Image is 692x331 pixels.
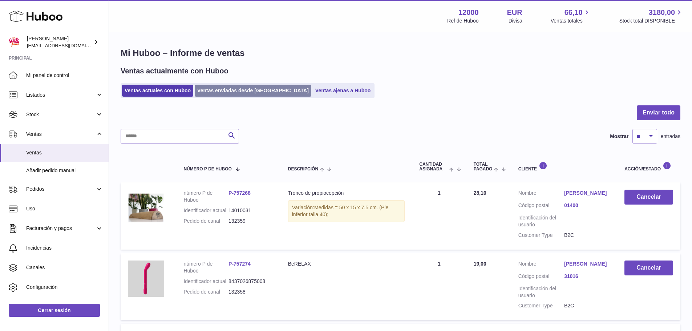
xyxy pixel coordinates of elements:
[228,207,274,214] dd: 14010031
[661,133,680,140] span: entradas
[288,200,405,222] div: Variación:
[474,162,493,171] span: Total pagado
[518,202,564,211] dt: Código postal
[121,47,680,59] h1: Mi Huboo – Informe de ventas
[564,202,610,209] a: 01400
[518,285,564,299] dt: Identificación del usuario
[183,167,231,171] span: número P de Huboo
[564,302,610,309] dd: B2C
[26,205,103,212] span: Uso
[624,261,673,275] button: Cancelar
[228,218,274,225] dd: 132359
[288,167,318,171] span: Descripción
[121,66,228,76] h2: Ventas actualmente con Huboo
[518,232,564,239] dt: Customer Type
[412,182,466,249] td: 1
[183,278,228,285] dt: Identificador actual
[624,190,673,205] button: Cancelar
[288,261,405,267] div: BeRELAX
[564,8,583,17] span: 66,10
[183,261,228,274] dt: número P de Huboo
[518,162,610,171] div: Cliente
[26,111,96,118] span: Stock
[9,37,20,48] img: internalAdmin-12000@internal.huboo.com
[9,304,100,317] a: Cerrar sesión
[128,261,164,297] img: Bgee-classic-by-esf.jpg
[288,190,405,197] div: Tronco de propiocepción
[26,245,103,251] span: Incidencias
[564,190,610,197] a: [PERSON_NAME]
[419,162,448,171] span: Cantidad ASIGNADA
[637,105,680,120] button: Enviar todo
[26,225,96,232] span: Facturación y pagos
[183,288,228,295] dt: Pedido de canal
[122,85,193,97] a: Ventas actuales con Huboo
[26,72,103,79] span: Mi panel de control
[518,273,564,282] dt: Código postal
[195,85,311,97] a: Ventas enviadas desde [GEOGRAPHIC_DATA]
[458,8,479,17] strong: 12000
[183,207,228,214] dt: Identificador actual
[228,261,251,267] a: P-757274
[619,17,683,24] span: Stock total DISPONIBLE
[564,273,610,280] a: 31016
[26,131,96,138] span: Ventas
[313,85,373,97] a: Ventas ajenas a Huboo
[228,190,251,196] a: P-757268
[551,17,591,24] span: Ventas totales
[128,190,164,226] img: tronco-propiocepcion-metodo-5p.jpg
[518,302,564,309] dt: Customer Type
[183,190,228,203] dt: número P de Huboo
[228,288,274,295] dd: 132358
[228,278,274,285] dd: 8437026875008
[518,214,564,228] dt: Identificación del usuario
[183,218,228,225] dt: Pedido de canal
[26,167,103,174] span: Añadir pedido manual
[610,133,628,140] label: Mostrar
[649,8,675,17] span: 3180,00
[447,17,478,24] div: Ref de Huboo
[26,149,103,156] span: Ventas
[26,284,103,291] span: Configuración
[624,162,673,171] div: Acción/Estado
[474,261,486,267] span: 19,00
[507,8,522,17] strong: EUR
[26,186,96,193] span: Pedidos
[509,17,522,24] div: Divisa
[619,8,683,24] a: 3180,00 Stock total DISPONIBLE
[551,8,591,24] a: 66,10 Ventas totales
[518,190,564,198] dt: Nombre
[474,190,486,196] span: 28,10
[292,205,388,217] span: Medidas = 50 x 15 x 7,5 cm. (Pie inferior talla 40);
[26,264,103,271] span: Canales
[27,35,92,49] div: [PERSON_NAME]
[27,43,107,48] span: [EMAIL_ADDRESS][DOMAIN_NAME]
[412,253,466,320] td: 1
[564,232,610,239] dd: B2C
[564,261,610,267] a: [PERSON_NAME]
[518,261,564,269] dt: Nombre
[26,92,96,98] span: Listados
